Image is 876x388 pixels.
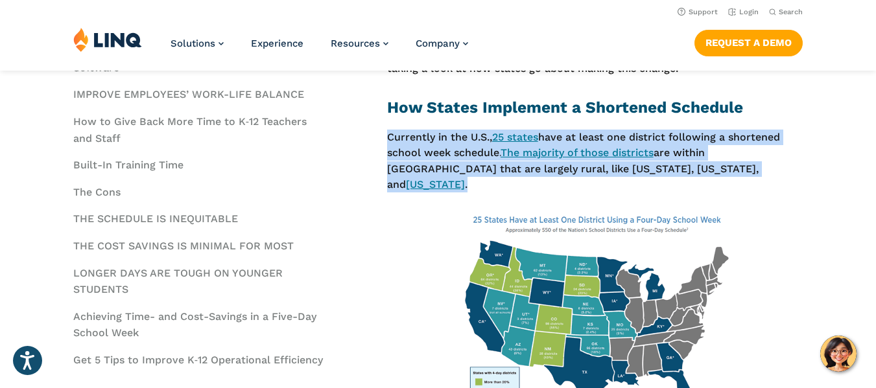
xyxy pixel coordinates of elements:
[171,38,215,49] span: Solutions
[73,115,307,144] a: How to Give Back More Time to K‑12 Teachers and Staff
[73,212,238,225] a: THE SCHEDULE IS INEQUITABLE
[73,27,142,52] img: LINQ | K‑12 Software
[416,38,460,49] span: Company
[73,240,294,252] a: THE COST SAVINGS IS MINIMAL FOR MOST
[406,178,465,190] a: [US_STATE]
[779,8,803,16] span: Search
[678,8,718,16] a: Support
[73,45,292,74] a: How to Save Money with Cloud-Based K‑12 Software
[492,131,538,143] a: 25 states
[820,336,857,372] button: Hello, have a question? Let’s chat.
[331,38,380,49] span: Resources
[728,8,759,16] a: Login
[73,310,316,339] a: Achieving Time- and Cost-Savings in a Five-Day School Week
[73,159,183,171] a: Built-In Training Time
[769,7,803,17] button: Open Search Bar
[501,146,654,159] a: The majority of those districts
[387,130,803,192] p: Currently in the U.S., have at least one district following a shortened school week schedule. are...
[694,27,803,56] nav: Button Navigation
[73,267,283,296] a: LONGER DAYS ARE TOUGH ON YOUNGER STUDENTS
[73,88,304,100] a: IMPROVE EMPLOYEES’ WORK-LIFE BALANCE
[387,98,743,117] strong: How States Implement a Shortened Schedule
[416,38,468,49] a: Company
[331,38,388,49] a: Resources
[251,38,303,49] a: Experience
[73,186,121,198] a: The Cons
[73,354,323,366] a: Get 5 Tips to Improve K‑12 Operational Efficiency
[171,38,224,49] a: Solutions
[694,30,803,56] a: Request a Demo
[171,27,468,70] nav: Primary Navigation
